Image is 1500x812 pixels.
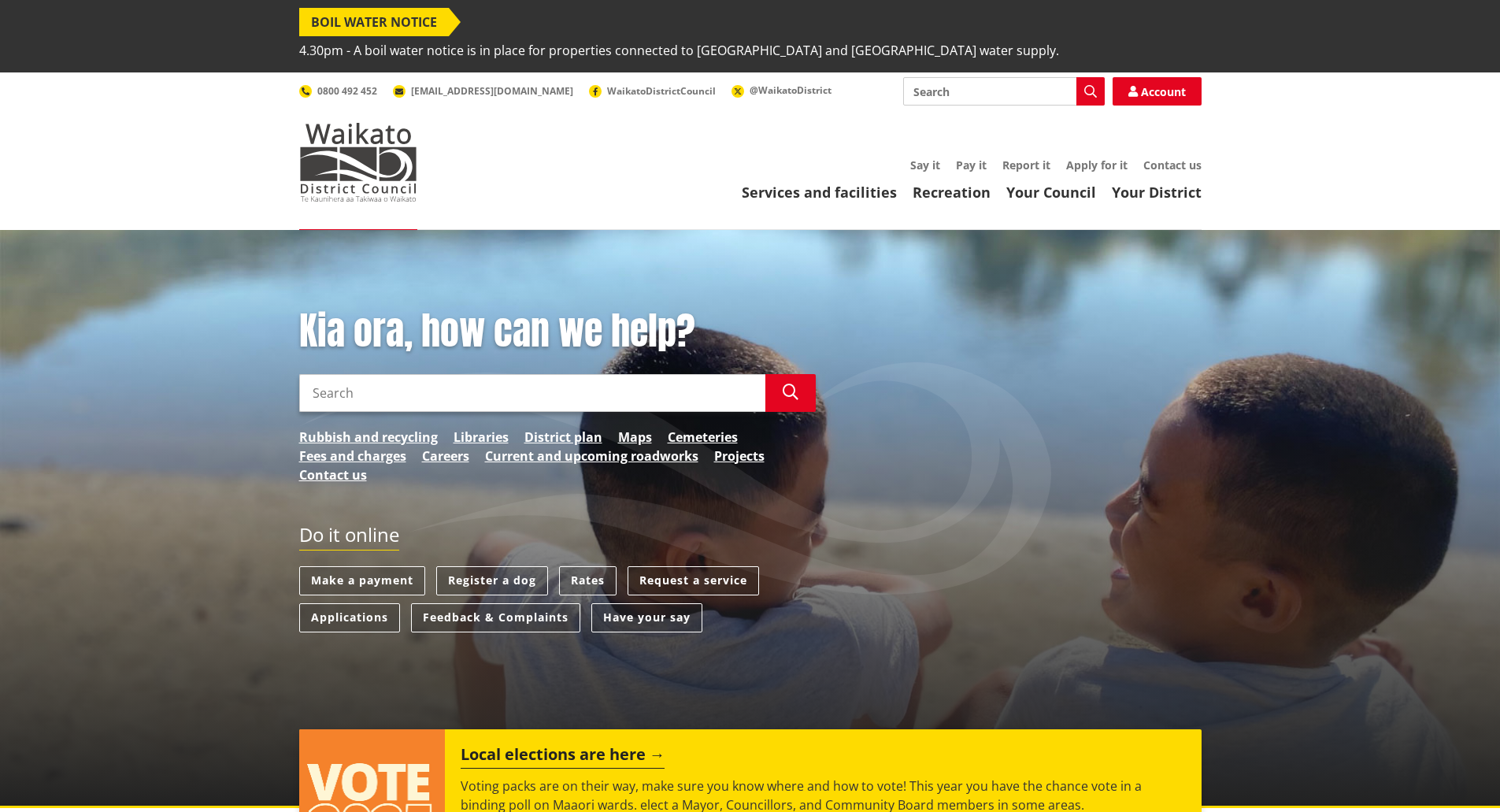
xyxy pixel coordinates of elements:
a: Current and upcoming roadworks [485,447,698,465]
span: [EMAIL_ADDRESS][DOMAIN_NAME] [411,84,573,98]
span: BOIL WATER NOTICE [299,8,449,36]
h1: Kia ora, how can we help? [299,309,816,354]
span: 0800 492 452 [317,84,377,98]
a: Report it [1002,158,1050,172]
a: Cemeteries [668,428,738,447]
a: Pay it [956,158,987,172]
a: Applications [299,603,400,632]
a: Maps [618,428,652,447]
a: Rubbish and recycling [299,428,438,447]
a: @WaikatoDistrict [731,83,831,97]
a: Account [1113,77,1202,106]
a: Projects [714,447,765,465]
a: Libraries [454,428,509,447]
h2: Local elections are here [461,745,665,769]
a: Your District [1112,183,1202,202]
a: Contact us [1143,158,1202,172]
input: Search input [299,374,765,412]
a: WaikatoDistrictCouncil [589,84,716,98]
a: Careers [422,447,469,465]
a: Fees and charges [299,447,406,465]
a: [EMAIL_ADDRESS][DOMAIN_NAME] [393,84,573,98]
a: Recreation [913,183,991,202]
span: @WaikatoDistrict [750,83,831,97]
a: Contact us [299,465,367,484]
a: Rates [559,566,617,595]
img: Waikato District Council - Te Kaunihera aa Takiwaa o Waikato [299,123,417,202]
a: Make a payment [299,566,425,595]
a: District plan [524,428,602,447]
span: 4.30pm - A boil water notice is in place for properties connected to [GEOGRAPHIC_DATA] and [GEOGR... [299,36,1059,65]
a: Your Council [1006,183,1096,202]
span: WaikatoDistrictCouncil [607,84,716,98]
a: 0800 492 452 [299,84,377,98]
input: Search input [903,77,1105,106]
a: Register a dog [436,566,548,595]
a: Have your say [591,603,702,632]
a: Say it [910,158,940,172]
a: Feedback & Complaints [411,603,580,632]
a: Apply for it [1066,158,1128,172]
h2: Do it online [299,524,399,551]
a: Services and facilities [742,183,897,202]
a: Request a service [628,566,759,595]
